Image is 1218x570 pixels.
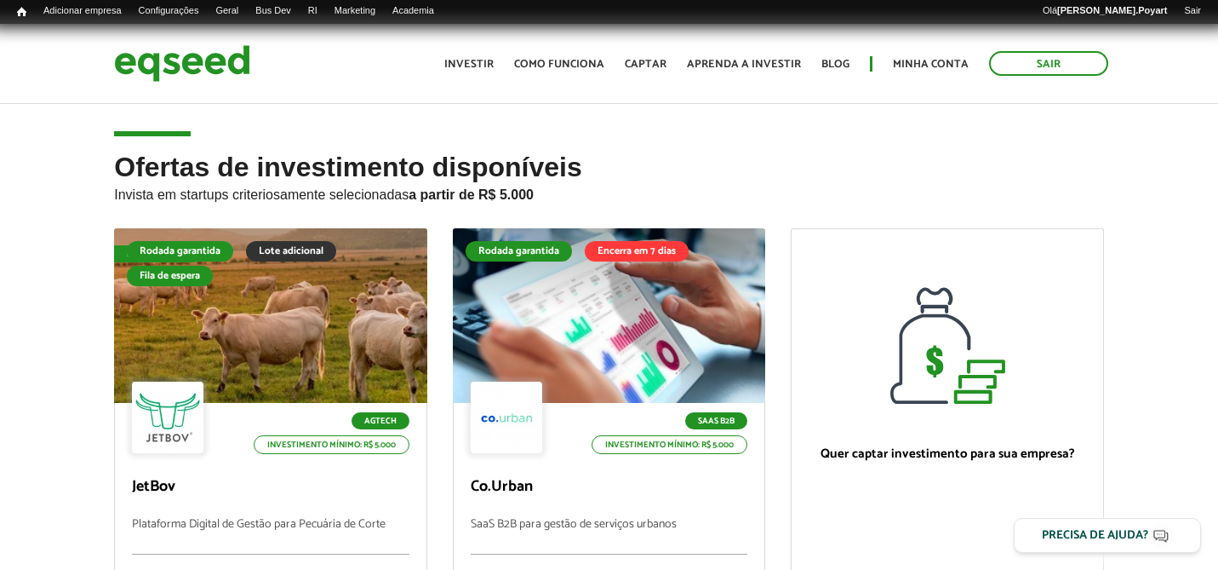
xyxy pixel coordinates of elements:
div: Rodada garantida [466,241,572,262]
a: Sair [1175,4,1209,18]
p: SaaS B2B para gestão de serviços urbanos [471,518,748,555]
a: Como funciona [514,59,604,70]
p: Co.Urban [471,478,748,497]
a: Blog [821,59,849,70]
p: Investimento mínimo: R$ 5.000 [254,435,409,454]
a: RI [300,4,326,18]
a: Adicionar empresa [35,4,130,18]
a: Minha conta [893,59,969,70]
p: JetBov [132,478,409,497]
div: Fila de espera [114,245,202,262]
a: Aprenda a investir [687,59,801,70]
span: Início [17,6,26,18]
p: Plataforma Digital de Gestão para Pecuária de Corte [132,518,409,555]
a: Início [9,4,35,20]
p: Investimento mínimo: R$ 5.000 [592,435,747,454]
div: Lote adicional [246,241,336,262]
a: Geral [207,4,247,18]
p: Quer captar investimento para sua empresa? [809,446,1086,462]
p: Invista em startups criteriosamente selecionadas [114,182,1104,203]
a: Marketing [326,4,384,18]
strong: a partir de R$ 5.000 [409,187,534,202]
a: Academia [384,4,443,18]
h2: Ofertas de investimento disponíveis [114,153,1104,228]
p: Agtech [352,412,409,429]
p: SaaS B2B [685,412,747,429]
a: Configurações [130,4,208,18]
div: Rodada garantida [127,241,233,262]
div: Encerra em 7 dias [585,241,689,262]
strong: [PERSON_NAME].Poyart [1057,5,1167,15]
a: Bus Dev [247,4,300,18]
a: Olá[PERSON_NAME].Poyart [1034,4,1176,18]
div: Fila de espera [127,266,213,286]
a: Sair [989,51,1108,76]
a: Captar [625,59,666,70]
a: Investir [444,59,494,70]
img: EqSeed [114,41,250,86]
